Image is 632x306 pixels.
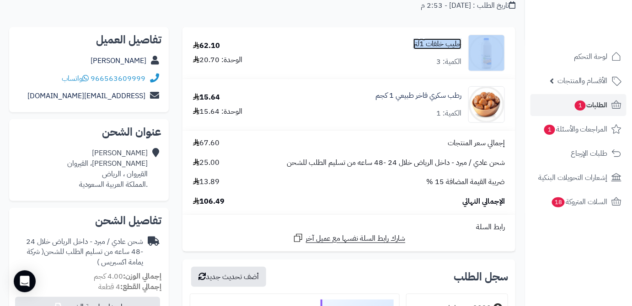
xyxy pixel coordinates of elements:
img: 1696968873-27-90x90.jpg [469,35,504,71]
h2: تفاصيل الشحن [16,215,161,226]
div: شحن عادي / مبرد - داخل الرياض خلال 24 -48 ساعه من تسليم الطلب للشحن [16,237,143,268]
a: [PERSON_NAME] [91,55,146,66]
span: المراجعات والأسئلة [543,123,608,136]
strong: إجمالي الوزن: [123,271,161,282]
div: الوحدة: 15.64 [193,106,242,117]
button: أضف تحديث جديد [191,267,266,287]
h3: سجل الطلب [454,271,508,282]
span: 1 [574,100,586,111]
a: 966563609999 [91,73,145,84]
a: رطب سكري فاخر طبيعي 1 كجم [375,90,461,101]
a: طلبات الإرجاع [530,142,627,164]
div: الكمية: 1 [436,108,461,119]
div: 62.10 [193,41,220,51]
span: الطلبات [574,99,608,111]
div: 15.64 [193,92,220,103]
small: 4 قطعة [98,281,161,292]
div: الكمية: 3 [436,57,461,67]
div: تاريخ الطلب : [DATE] - 2:53 م [421,0,515,11]
span: طلبات الإرجاع [571,147,608,160]
a: شارك رابط السلة نفسها مع عميل آخر [293,232,406,244]
span: شحن عادي / مبرد - داخل الرياض خلال 24 -48 ساعه من تسليم الطلب للشحن [287,158,505,168]
span: 1 [544,124,556,135]
span: ضريبة القيمة المضافة 15 % [426,177,505,187]
span: 67.60 [193,138,220,148]
span: 106.49 [193,196,225,207]
h2: تفاصيل العميل [16,34,161,45]
h2: عنوان الشحن [16,127,161,137]
span: ( شركة يمامة اكسبريس ) [27,246,143,268]
span: الأقسام والمنتجات [557,74,608,87]
span: شارك رابط السلة نفسها مع عميل آخر [306,233,406,244]
strong: إجمالي القطع: [120,281,161,292]
span: إجمالي سعر المنتجات [448,138,505,148]
span: إشعارات التحويلات البنكية [538,171,608,184]
img: logo-2.png [570,7,623,26]
span: الإجمالي النهائي [462,196,505,207]
span: السلات المتروكة [551,195,608,208]
a: واتساب [62,73,89,84]
a: إشعارات التحويلات البنكية [530,167,627,189]
span: لوحة التحكم [574,50,608,63]
a: السلات المتروكة18 [530,191,627,213]
small: 4.00 كجم [94,271,161,282]
a: حليب خلفات 1لتر [413,39,461,49]
a: [EMAIL_ADDRESS][DOMAIN_NAME] [27,90,145,101]
a: لوحة التحكم [530,46,627,68]
span: 13.89 [193,177,220,187]
div: Open Intercom Messenger [14,270,36,292]
a: الطلبات1 [530,94,627,116]
img: 1756653500-%D8%B1%D8%B7%D8%A8%20%D8%B3%D9%83%D8%B1%D9%8A%20%D8%B7%D8%A8%D9%8A%D8%B9%D9%8A%201%20%... [469,86,504,123]
a: المراجعات والأسئلة1 [530,118,627,140]
div: [PERSON_NAME] [PERSON_NAME]، القيروان القيروان ، الرياض .المملكة العربية السعودية [67,148,148,190]
div: رابط السلة [186,222,512,232]
span: 18 [552,197,565,208]
span: 25.00 [193,158,220,168]
div: الوحدة: 20.70 [193,55,242,65]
